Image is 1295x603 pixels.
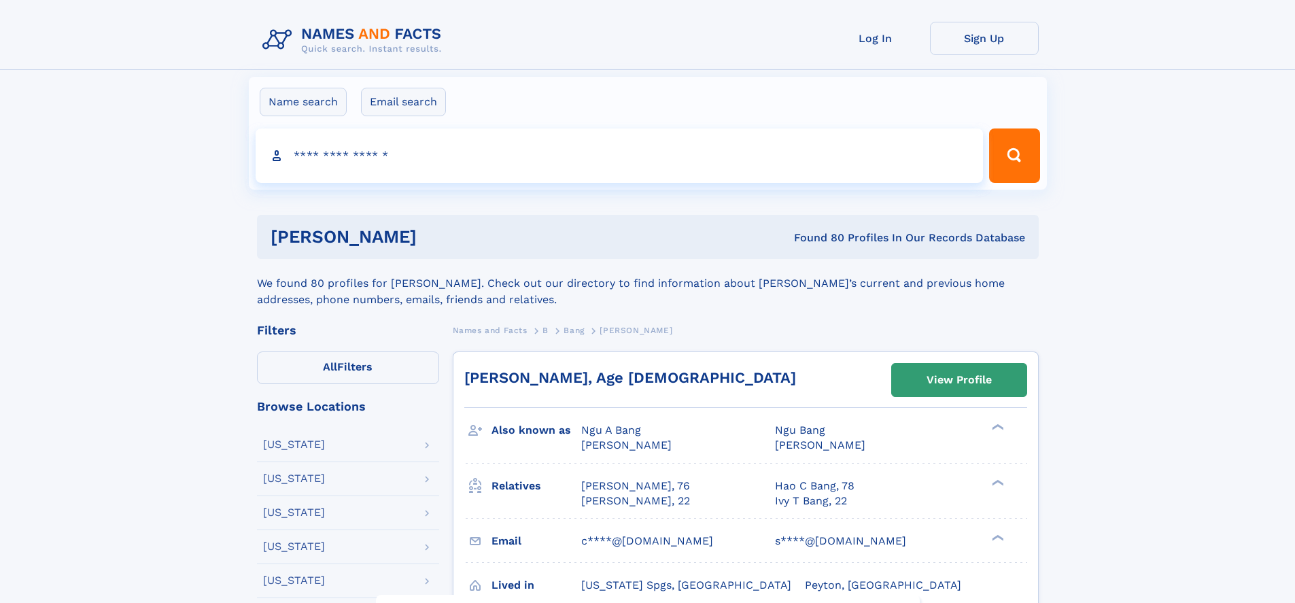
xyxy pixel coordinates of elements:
a: B [542,322,549,339]
h3: Relatives [491,475,581,498]
span: Ngu Bang [775,424,825,436]
span: [PERSON_NAME] [600,326,672,335]
div: Filters [257,324,439,337]
a: [PERSON_NAME], 76 [581,479,690,494]
label: Email search [361,88,446,116]
a: Names and Facts [453,322,528,339]
div: Found 80 Profiles In Our Records Database [605,230,1025,245]
a: [PERSON_NAME], 22 [581,494,690,509]
a: [PERSON_NAME], Age [DEMOGRAPHIC_DATA] [464,369,796,386]
span: B [542,326,549,335]
span: [PERSON_NAME] [775,438,865,451]
div: [US_STATE] [263,473,325,484]
input: search input [256,128,984,183]
h1: [PERSON_NAME] [271,228,606,245]
h3: Email [491,530,581,553]
a: View Profile [892,364,1026,396]
div: ❯ [988,533,1005,542]
div: [US_STATE] [263,575,325,586]
span: [PERSON_NAME] [581,438,672,451]
span: Ngu A Bang [581,424,641,436]
a: Ivy T Bang, 22 [775,494,847,509]
div: View Profile [927,364,992,396]
span: Bang [564,326,584,335]
a: Sign Up [930,22,1039,55]
span: All [323,360,337,373]
a: Log In [821,22,930,55]
div: We found 80 profiles for [PERSON_NAME]. Check out our directory to find information about [PERSON... [257,259,1039,308]
img: Logo Names and Facts [257,22,453,58]
a: Hao C Bang, 78 [775,479,854,494]
div: ❯ [988,423,1005,432]
div: [US_STATE] [263,507,325,518]
span: [US_STATE] Spgs, [GEOGRAPHIC_DATA] [581,579,791,591]
button: Search Button [989,128,1039,183]
label: Name search [260,88,347,116]
div: [US_STATE] [263,541,325,552]
span: Peyton, [GEOGRAPHIC_DATA] [805,579,961,591]
a: Bang [564,322,584,339]
label: Filters [257,351,439,384]
h3: Lived in [491,574,581,597]
div: [US_STATE] [263,439,325,450]
div: ❯ [988,478,1005,487]
h3: Also known as [491,419,581,442]
div: Browse Locations [257,400,439,413]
